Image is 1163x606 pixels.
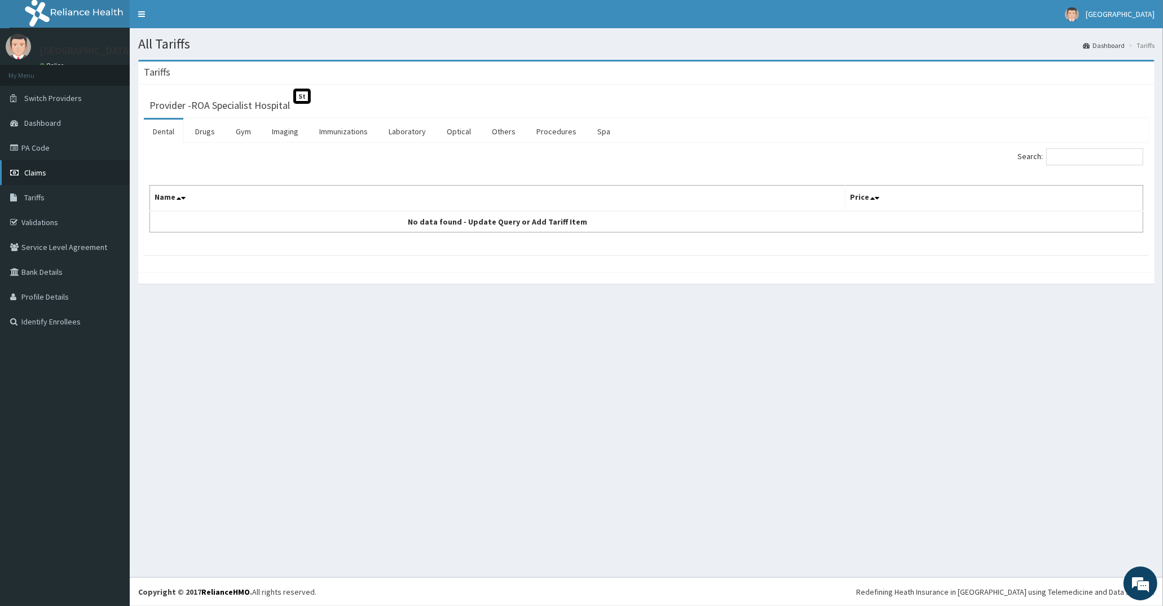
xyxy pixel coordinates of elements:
span: Claims [24,168,46,178]
span: Switch Providers [24,93,82,103]
img: User Image [6,34,31,59]
th: Name [150,186,845,212]
span: Dashboard [24,118,61,128]
li: Tariffs [1126,41,1155,50]
span: St [293,89,311,104]
a: RelianceHMO [201,587,250,597]
h1: All Tariffs [138,37,1155,51]
a: Gym [227,120,260,143]
a: Others [483,120,525,143]
a: Optical [438,120,480,143]
a: Dental [144,120,183,143]
input: Search: [1046,148,1143,165]
h3: Tariffs [144,67,170,77]
strong: Copyright © 2017 . [138,587,252,597]
a: Spa [588,120,619,143]
a: Procedures [527,120,585,143]
a: Dashboard [1083,41,1125,50]
div: Redefining Heath Insurance in [GEOGRAPHIC_DATA] using Telemedicine and Data Science! [856,586,1155,598]
p: [GEOGRAPHIC_DATA] [39,46,133,56]
a: Drugs [186,120,224,143]
a: Imaging [263,120,307,143]
th: Price [845,186,1143,212]
td: No data found - Update Query or Add Tariff Item [150,211,845,232]
footer: All rights reserved. [130,577,1163,606]
a: Immunizations [310,120,377,143]
img: User Image [1065,7,1079,21]
span: [GEOGRAPHIC_DATA] [1086,9,1155,19]
span: Tariffs [24,192,45,203]
h3: Provider - ROA Specialist Hospital [149,100,290,111]
a: Laboratory [380,120,435,143]
label: Search: [1017,148,1143,165]
a: Online [39,62,67,69]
